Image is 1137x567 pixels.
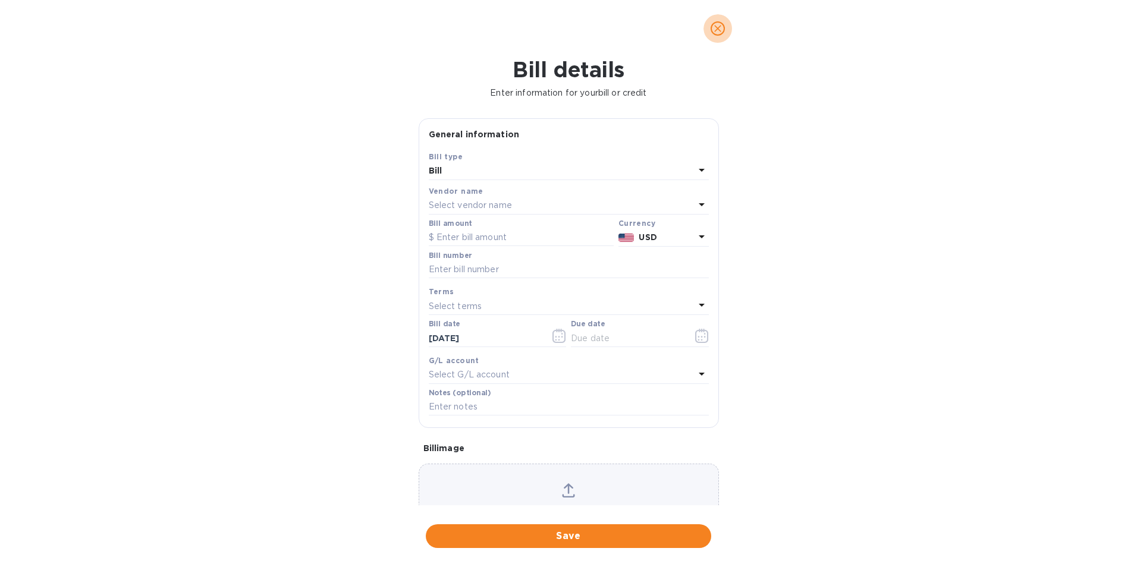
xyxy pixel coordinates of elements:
[618,234,635,242] img: USD
[419,505,718,530] p: Choose a bill and drag it here
[10,57,1127,82] h1: Bill details
[618,219,655,228] b: Currency
[429,321,460,328] label: Bill date
[571,321,605,328] label: Due date
[703,14,732,43] button: close
[429,252,472,259] label: Bill number
[429,199,512,212] p: Select vendor name
[429,229,614,247] input: $ Enter bill amount
[429,329,541,347] input: Select date
[429,187,483,196] b: Vendor name
[429,398,709,416] input: Enter notes
[429,220,472,227] label: Bill amount
[426,524,711,548] button: Save
[435,529,702,543] span: Save
[429,389,491,396] label: Notes (optional)
[429,261,709,279] input: Enter bill number
[429,152,463,161] b: Bill type
[10,87,1127,99] p: Enter information for your bill or credit
[429,130,520,139] b: General information
[429,368,510,381] p: Select G/L account
[429,356,479,365] b: G/L account
[571,329,683,347] input: Due date
[423,442,714,454] p: Bill image
[429,287,454,296] b: Terms
[429,166,442,175] b: Bill
[639,232,657,242] b: USD
[429,300,482,313] p: Select terms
